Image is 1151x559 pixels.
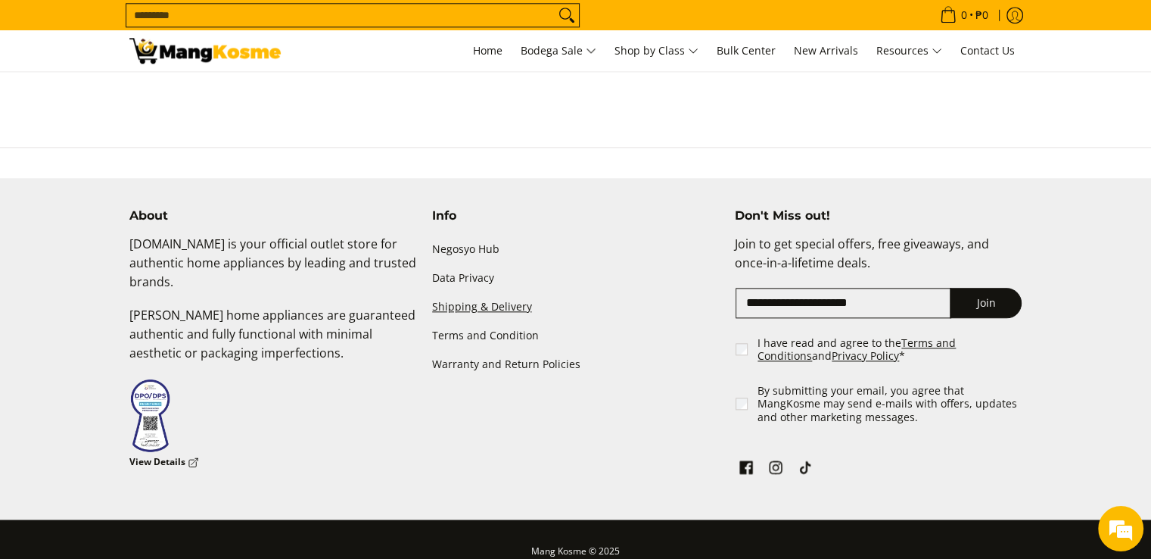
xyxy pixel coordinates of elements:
span: We're online! [88,177,209,330]
a: Warranty and Return Policies [432,351,720,379]
p: [PERSON_NAME] home appliances are guaranteed authentic and fully functional with minimal aestheti... [129,306,417,377]
span: Resources [876,42,942,61]
textarea: Type your message and hit 'Enter' [8,386,288,439]
a: Resources [869,30,950,71]
a: See Mang Kosme on TikTok [795,457,816,482]
a: Data Privacy [432,264,720,292]
img: Data Privacy Seal [129,378,171,453]
div: Minimize live chat window [248,8,285,44]
span: New Arrivals [794,43,858,58]
a: Bodega Sale [513,30,604,71]
img: Order #MK0032273 | Mang Kosme [129,38,281,64]
a: Shop by Class [607,30,706,71]
h4: Info [432,208,720,223]
span: • [935,7,993,23]
a: Terms and Condition [432,321,720,350]
div: Chat with us now [79,85,254,105]
span: Shop by Class [614,42,698,61]
a: Bulk Center [709,30,783,71]
label: By submitting your email, you agree that MangKosme may send e-mails with offers, updates and othe... [757,384,1023,424]
p: Join to get special offers, free giveaways, and once-in-a-lifetime deals. [734,235,1022,288]
a: Negosyo Hub [432,235,720,264]
a: Shipping & Delivery [432,292,720,321]
a: Terms and Conditions [757,336,956,364]
h4: About [129,208,417,223]
a: See Mang Kosme on Facebook [736,457,757,482]
button: Search [555,4,579,27]
a: View Details [129,453,199,472]
a: Home [465,30,510,71]
span: Bulk Center [717,43,776,58]
p: [DOMAIN_NAME] is your official outlet store for authentic home appliances by leading and trusted ... [129,235,417,306]
span: ₱0 [973,10,991,20]
a: Contact Us [953,30,1022,71]
h4: Don't Miss out! [734,208,1022,223]
a: New Arrivals [786,30,866,71]
span: 0 [959,10,969,20]
a: See Mang Kosme on Instagram [765,457,786,482]
a: Privacy Policy [832,348,899,363]
span: Bodega Sale [521,42,596,61]
button: Join [950,288,1022,318]
nav: Main Menu [296,30,1022,71]
span: Home [473,43,502,58]
label: I have read and agree to the and * [757,336,1023,363]
span: Contact Us [960,43,1015,58]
